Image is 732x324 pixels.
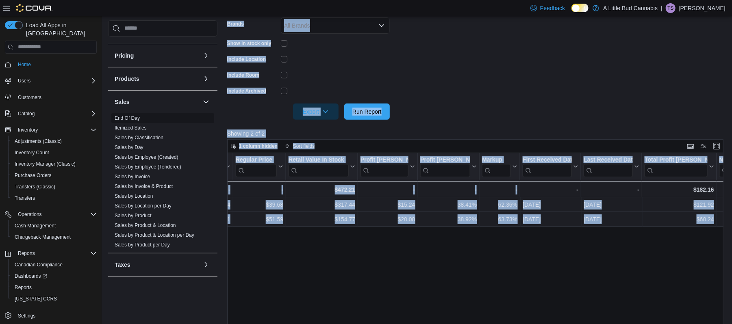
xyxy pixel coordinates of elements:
[23,21,97,37] span: Load All Apps in [GEOGRAPHIC_DATA]
[11,260,97,270] span: Canadian Compliance
[584,156,633,164] div: Last Received Date
[361,214,415,224] div: $20.08
[18,127,38,133] span: Inventory
[15,248,97,258] span: Reports
[115,154,178,160] a: Sales by Employee (Created)
[289,185,355,194] div: $472.21
[420,156,470,177] div: Profit Margin (%)
[115,164,181,170] a: Sales by Employee (Tendered)
[8,170,100,181] button: Purchase Orders
[523,156,572,177] div: First Received Date
[482,156,511,164] div: Markup
[115,213,152,218] a: Sales by Product
[8,192,100,204] button: Transfers
[15,195,35,201] span: Transfers
[15,310,97,320] span: Settings
[15,109,97,119] span: Catalog
[227,130,729,138] p: Showing 2 of 2
[115,52,134,60] h3: Pricing
[115,184,173,189] a: Sales by Invoice & Product
[645,200,714,210] div: $121.92
[645,214,714,224] div: $60.24
[115,242,170,248] span: Sales by Product per Day
[15,222,56,229] span: Cash Management
[8,158,100,170] button: Inventory Manager (Classic)
[15,59,97,69] span: Home
[115,261,200,269] button: Taxes
[18,211,42,218] span: Operations
[584,214,639,224] div: [DATE]
[2,124,100,136] button: Inventory
[289,156,355,177] button: Retail Value In Stock
[15,210,97,219] span: Operations
[603,3,658,13] p: A Little Bud Cannabis
[482,200,517,210] div: 62.36%
[18,313,35,319] span: Settings
[227,21,244,27] label: Brands
[523,185,578,194] div: -
[18,250,35,257] span: Reports
[115,134,163,141] span: Sales by Classification
[11,171,55,180] a: Purchase Orders
[11,171,97,180] span: Purchase Orders
[115,125,147,131] span: Itemized Sales
[11,271,50,281] a: Dashboards
[227,88,266,94] label: Include Archived
[352,108,382,116] span: Run Report
[523,200,578,210] div: [DATE]
[686,141,695,151] button: Keyboard shortcuts
[2,58,100,70] button: Home
[8,282,100,293] button: Reports
[18,61,31,68] span: Home
[15,261,63,268] span: Canadian Compliance
[15,284,32,291] span: Reports
[712,141,721,151] button: Enter fullscreen
[236,214,283,224] div: $51.59
[282,141,318,151] button: Sort fields
[115,75,200,83] button: Products
[11,283,35,292] a: Reports
[115,203,172,209] span: Sales by Location per Day
[8,270,100,282] a: Dashboards
[8,181,100,192] button: Transfers (Classic)
[482,156,511,177] div: Markup
[115,232,194,238] a: Sales by Product & Location per Day
[298,104,334,120] span: Export
[289,214,355,224] div: $154.77
[227,56,266,63] label: Include Location
[115,52,200,60] button: Pricing
[236,156,277,177] div: Regular Price
[584,185,639,194] div: -
[289,156,349,177] div: Retail Value In Stock
[361,185,415,194] div: -
[15,125,97,135] span: Inventory
[8,293,100,305] button: [US_STATE] CCRS
[378,22,385,29] button: Open list of options
[584,156,633,177] div: Last Received Date
[236,156,283,177] button: Regular Price
[8,259,100,270] button: Canadian Compliance
[666,3,676,13] div: Tiffany Smith
[293,104,339,120] button: Export
[18,110,35,117] span: Catalog
[115,115,140,121] a: End Of Day
[8,220,100,231] button: Cash Management
[11,283,97,292] span: Reports
[201,260,211,270] button: Taxes
[2,108,100,119] button: Catalog
[158,200,230,210] div: $24.44
[482,156,517,177] button: Markup
[15,76,34,86] button: Users
[108,113,217,253] div: Sales
[523,156,578,177] button: First Received Date
[115,75,139,83] h3: Products
[239,143,278,149] span: 1 column hidden
[2,248,100,259] button: Reports
[15,60,34,69] a: Home
[15,76,97,86] span: Users
[115,173,150,180] span: Sales by Invoice
[115,135,163,140] a: Sales by Classification
[645,185,714,194] div: $182.16
[344,104,390,120] button: Run Report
